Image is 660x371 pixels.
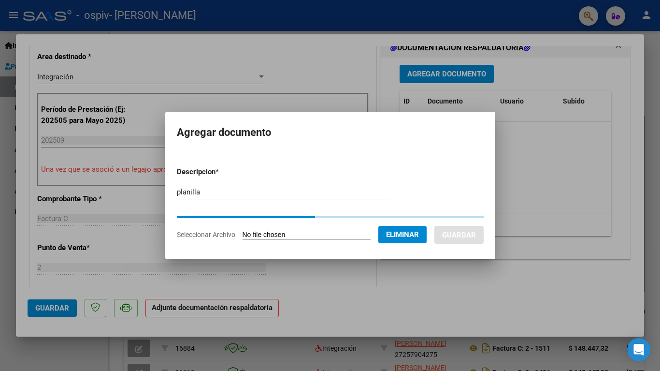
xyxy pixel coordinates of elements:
[442,231,476,239] span: Guardar
[378,226,427,243] button: Eliminar
[177,166,269,178] p: Descripcion
[177,123,484,142] h2: Agregar documento
[386,230,419,239] span: Eliminar
[627,338,650,361] div: Open Intercom Messenger
[434,226,484,244] button: Guardar
[177,231,235,238] span: Seleccionar Archivo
